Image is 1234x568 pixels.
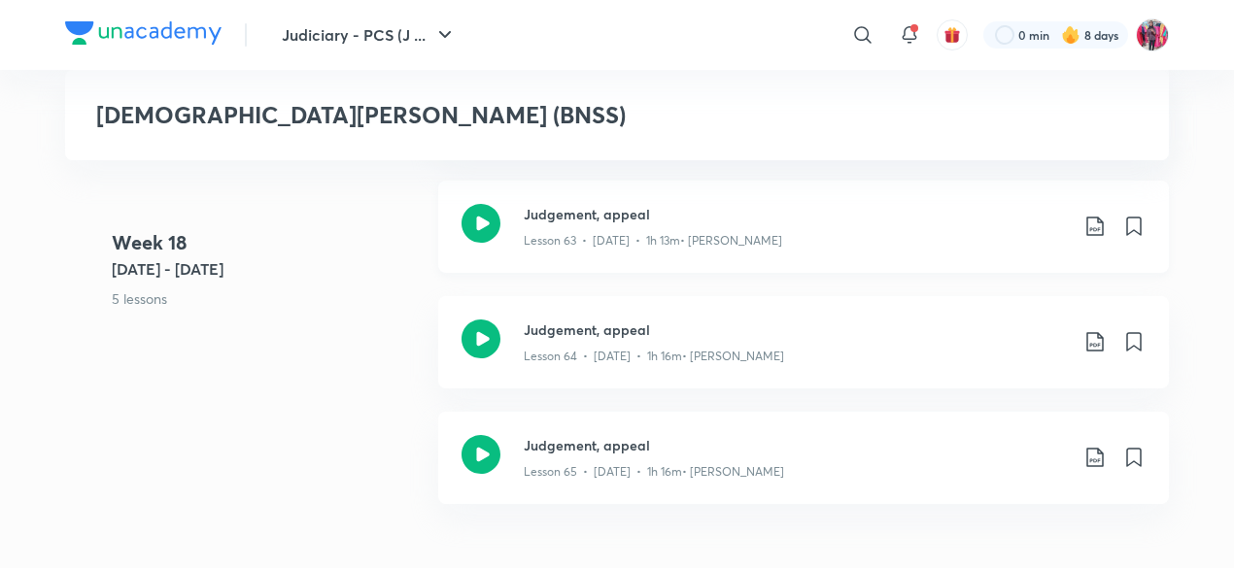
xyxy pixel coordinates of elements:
h3: Judgement, appeal [524,319,1068,340]
h4: Week 18 [112,228,423,257]
img: Archita Mittal [1136,18,1169,51]
p: Lesson 63 • [DATE] • 1h 13m • [PERSON_NAME] [524,232,782,250]
a: Judgement, appealLesson 64 • [DATE] • 1h 16m• [PERSON_NAME] [438,296,1169,412]
button: Judiciary - PCS (J ... [270,16,468,54]
p: 5 lessons [112,288,423,309]
h3: [DEMOGRAPHIC_DATA][PERSON_NAME] (BNSS) [96,101,857,129]
a: Judgement, appealLesson 65 • [DATE] • 1h 16m• [PERSON_NAME] [438,412,1169,527]
p: Lesson 65 • [DATE] • 1h 16m • [PERSON_NAME] [524,463,784,481]
img: Company Logo [65,21,222,45]
button: avatar [937,19,968,50]
h3: Judgement, appeal [524,204,1068,224]
a: Company Logo [65,21,222,50]
p: Lesson 64 • [DATE] • 1h 16m • [PERSON_NAME] [524,348,784,365]
img: streak [1061,25,1080,45]
img: avatar [943,26,961,44]
h5: [DATE] - [DATE] [112,257,423,281]
h3: Judgement, appeal [524,435,1068,455]
a: Judgement, appealLesson 63 • [DATE] • 1h 13m• [PERSON_NAME] [438,181,1169,296]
